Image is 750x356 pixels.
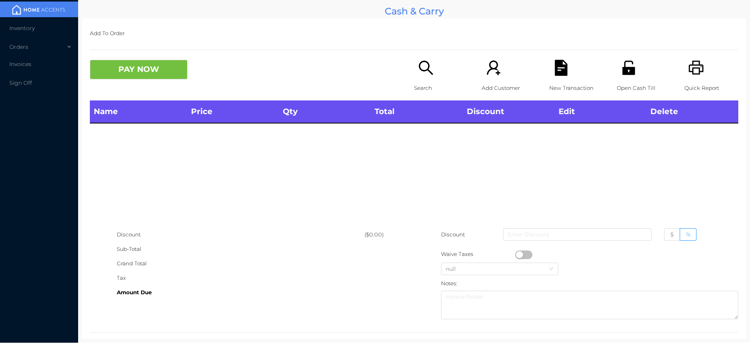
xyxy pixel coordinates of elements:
p: Search [414,81,468,95]
label: Notes: [441,280,457,286]
p: Open Cash Till [617,81,671,95]
div: Amount Due [117,285,364,300]
th: Name [90,100,187,123]
span: Sign Off [9,79,32,86]
p: New Transaction [549,81,603,95]
i: icon: search [418,60,434,76]
p: Add To Order [90,26,738,41]
p: Quick Report [684,81,738,95]
div: Discount [117,227,364,242]
i: icon: user-add [486,60,502,76]
div: Tax [117,271,364,285]
div: ($0.00) [364,227,414,242]
i: icon: unlock [621,60,637,76]
p: Add Customer [482,81,536,95]
div: null [446,263,464,275]
i: icon: down [549,267,554,272]
th: Price [187,100,279,123]
th: Discount [463,100,555,123]
p: Discount [441,227,466,242]
input: Enter Discount [503,228,652,241]
img: mainBanner [9,4,68,16]
span: Inventory [9,25,35,32]
th: Qty [279,100,371,123]
div: Cash & Carry [82,4,746,18]
th: Total [371,100,462,123]
div: Grand Total [117,256,364,271]
th: Edit [555,100,646,123]
th: Delete [646,100,738,123]
i: icon: printer [688,60,704,76]
span: $ [670,231,674,238]
span: Invoices [9,61,31,68]
span: % [686,231,690,238]
i: icon: file-text [553,60,569,76]
button: PAY NOW [90,60,187,79]
div: Waive Taxes [441,247,515,261]
div: Sub-Total [117,242,364,256]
